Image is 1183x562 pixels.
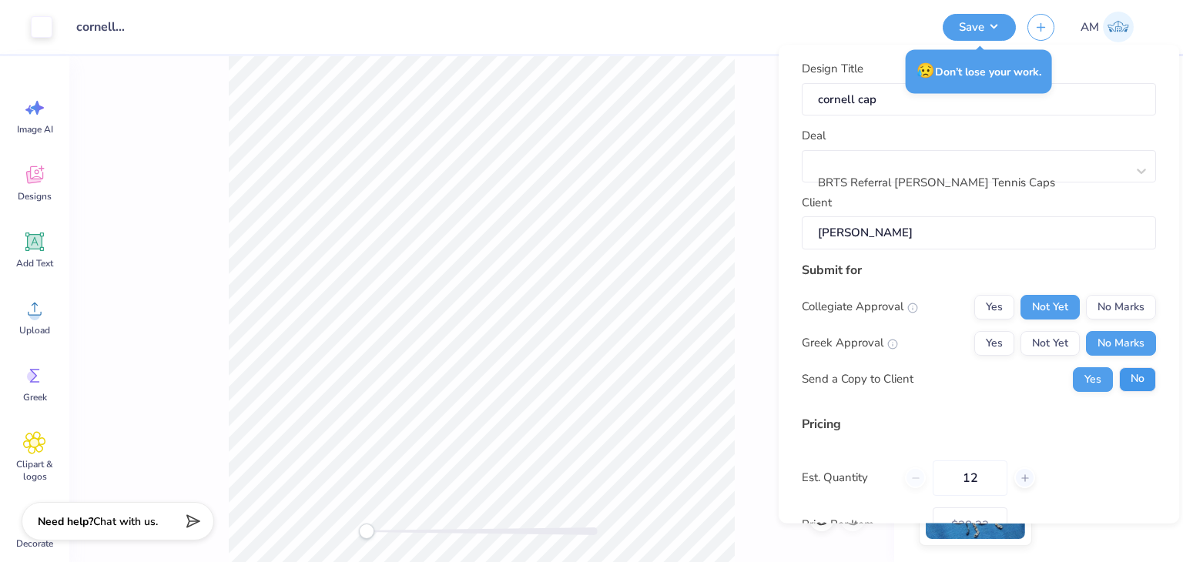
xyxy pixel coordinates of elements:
div: BRTS Referral [PERSON_NAME] Tennis Caps [818,174,1091,192]
input: e.g. Ethan Linker [802,216,1156,249]
div: Don’t lose your work. [906,49,1052,93]
label: Client [802,194,832,212]
button: Save [943,14,1016,41]
label: Design Title [802,60,863,78]
img: Abhinav Mohan [1103,12,1134,42]
button: Not Yet [1020,295,1080,319]
button: Yes [1073,367,1113,392]
a: AM [1074,12,1141,42]
span: Designs [18,190,52,202]
button: Yes [974,295,1014,319]
span: 😥 [917,61,935,81]
button: Yes [974,331,1014,356]
span: Clipart & logos [9,458,60,483]
span: Image AI [17,123,53,135]
label: Deal [802,127,826,145]
div: Collegiate Approval [802,299,918,316]
button: No [1119,367,1156,392]
div: Greek Approval [802,335,898,353]
span: AM [1081,18,1099,36]
strong: Need help? [38,514,93,529]
input: Untitled Design [64,12,139,42]
label: Est. Quantity [802,470,893,487]
span: Decorate [16,537,53,550]
span: Add Text [16,257,53,269]
button: No Marks [1086,331,1156,356]
div: Send a Copy to Client [802,371,913,389]
input: – – [933,460,1007,496]
span: Upload [19,324,50,336]
button: Not Yet [1020,331,1080,356]
div: Pricing [802,415,1156,433]
div: Accessibility label [359,524,374,539]
span: Greek [23,391,47,403]
button: No Marks [1086,295,1156,319]
label: Price Per Item [802,517,921,534]
span: Chat with us. [93,514,158,529]
div: Submit for [802,261,1156,279]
